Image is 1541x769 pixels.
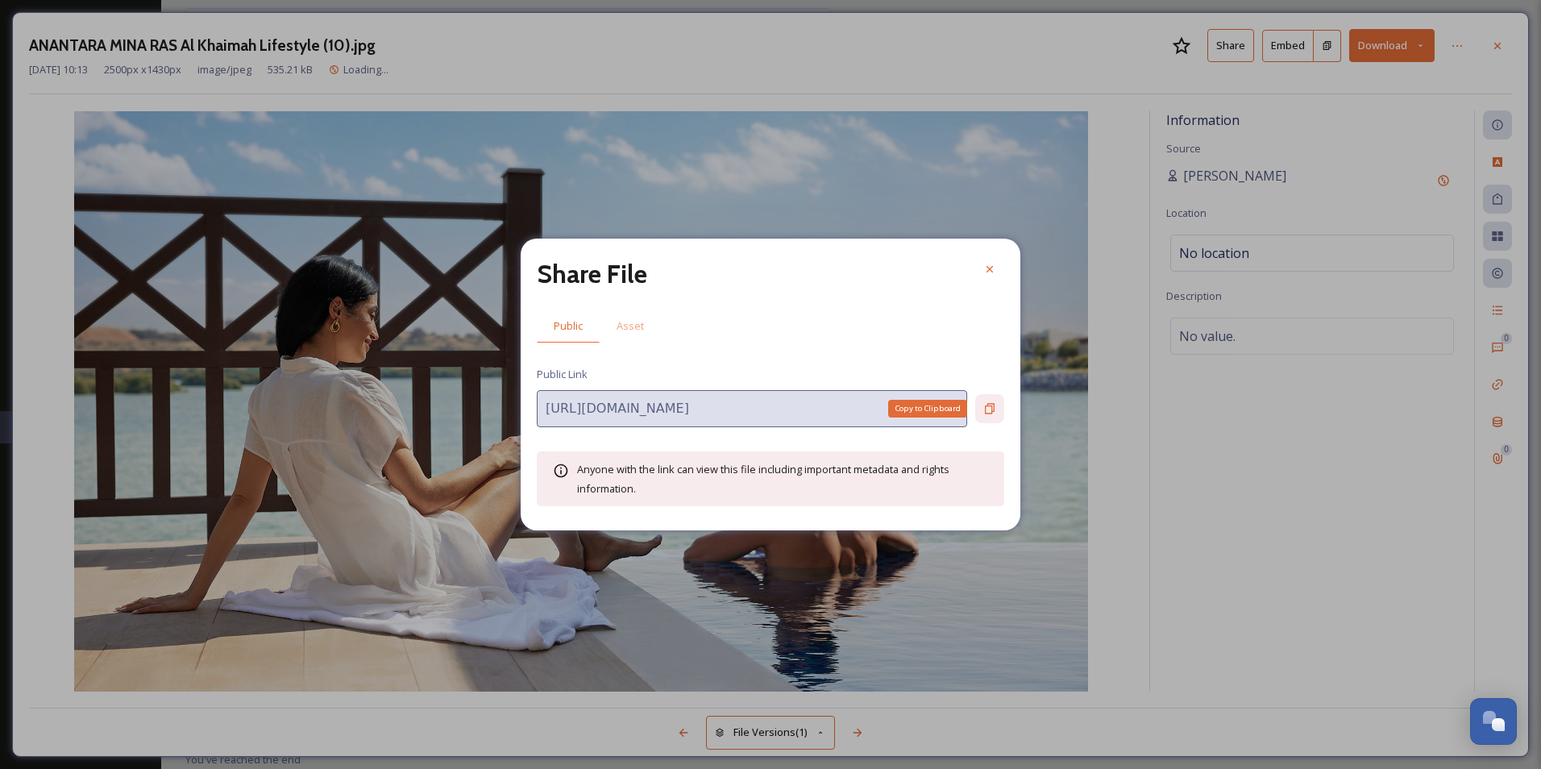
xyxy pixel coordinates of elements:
span: Public Link [537,367,588,382]
span: Anyone with the link can view this file including important metadata and rights information. [577,462,949,496]
span: Public [554,318,583,334]
div: Copy to Clipboard [888,400,967,418]
span: Asset [617,318,644,334]
h2: Share File [537,255,647,293]
button: Open Chat [1470,698,1517,745]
